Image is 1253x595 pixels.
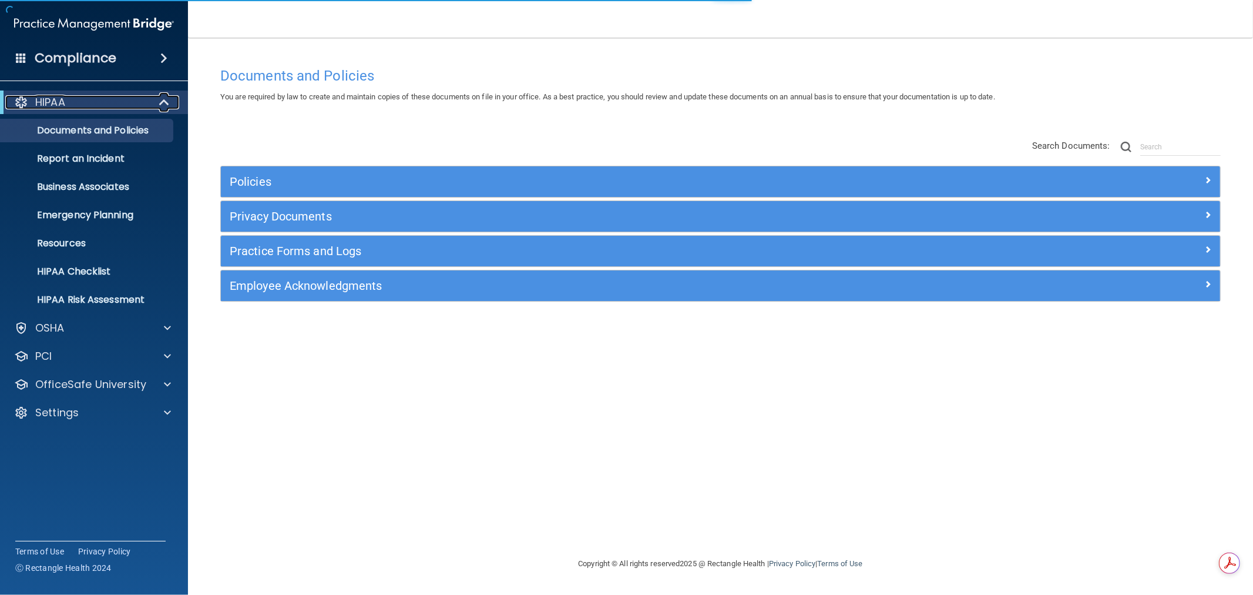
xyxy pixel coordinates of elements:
[230,245,962,258] h5: Practice Forms and Logs
[35,50,116,66] h4: Compliance
[35,406,79,420] p: Settings
[15,546,64,557] a: Terms of Use
[506,545,935,583] div: Copyright © All rights reserved 2025 @ Rectangle Health | |
[15,562,112,574] span: Ⓒ Rectangle Health 2024
[14,321,171,335] a: OSHA
[8,238,168,249] p: Resources
[1032,141,1110,151] span: Search Documents:
[8,153,168,165] p: Report an Incident
[14,12,174,36] img: PMB logo
[8,266,168,278] p: HIPAA Checklist
[14,349,171,363] a: PCI
[78,546,131,557] a: Privacy Policy
[35,95,65,109] p: HIPAA
[1121,142,1131,152] img: ic-search.3b580494.png
[14,406,171,420] a: Settings
[8,294,168,306] p: HIPAA Risk Assessment
[8,125,168,136] p: Documents and Policies
[230,172,1211,191] a: Policies
[230,175,962,188] h5: Policies
[35,321,65,335] p: OSHA
[1140,138,1221,156] input: Search
[230,242,1211,260] a: Practice Forms and Logs
[35,377,146,392] p: OfficeSafe University
[14,95,170,109] a: HIPAA
[8,209,168,221] p: Emergency Planning
[230,279,962,292] h5: Employee Acknowledgments
[35,349,52,363] p: PCI
[220,92,995,101] span: You are required by law to create and maintain copies of these documents on file in your office. ...
[230,276,1211,295] a: Employee Acknowledgments
[817,559,862,568] a: Terms of Use
[230,207,1211,226] a: Privacy Documents
[230,210,962,223] h5: Privacy Documents
[8,181,168,193] p: Business Associates
[769,559,815,568] a: Privacy Policy
[14,377,171,392] a: OfficeSafe University
[220,68,1221,83] h4: Documents and Policies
